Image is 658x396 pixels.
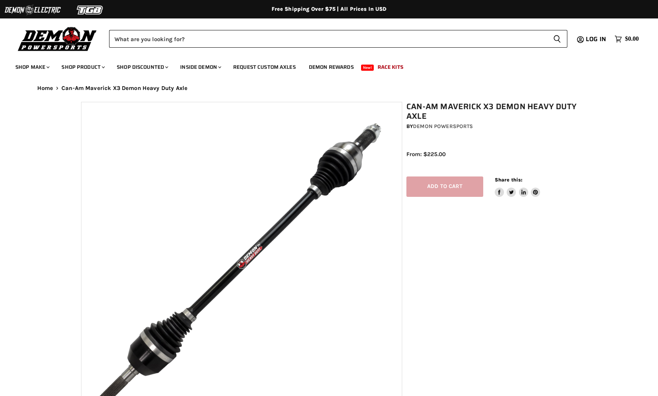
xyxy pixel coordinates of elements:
span: $0.00 [625,35,639,43]
a: Shop Product [56,59,109,75]
a: Demon Rewards [303,59,360,75]
a: Log in [582,36,611,43]
a: Demon Powersports [413,123,473,130]
span: From: $225.00 [406,151,446,158]
span: Log in [586,34,606,44]
img: TGB Logo 2 [61,3,119,17]
a: $0.00 [611,33,643,45]
h1: Can-Am Maverick X3 Demon Heavy Duty Axle [406,102,582,121]
input: Search [109,30,547,48]
span: New! [361,65,374,71]
button: Search [547,30,567,48]
a: Request Custom Axles [227,59,302,75]
span: Can-Am Maverick X3 Demon Heavy Duty Axle [61,85,187,92]
img: Demon Electric Logo 2 [4,3,61,17]
a: Shop Make [10,59,54,75]
a: Home [37,85,53,92]
aside: Share this: [495,176,540,197]
ul: Main menu [10,56,637,75]
a: Inside Demon [174,59,226,75]
span: Share this: [495,177,522,183]
nav: Breadcrumbs [22,85,636,92]
img: Demon Powersports [15,25,99,52]
div: Free Shipping Over $75 | All Prices In USD [22,6,636,13]
div: by [406,122,582,131]
form: Product [109,30,567,48]
a: Shop Discounted [111,59,173,75]
a: Race Kits [372,59,409,75]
